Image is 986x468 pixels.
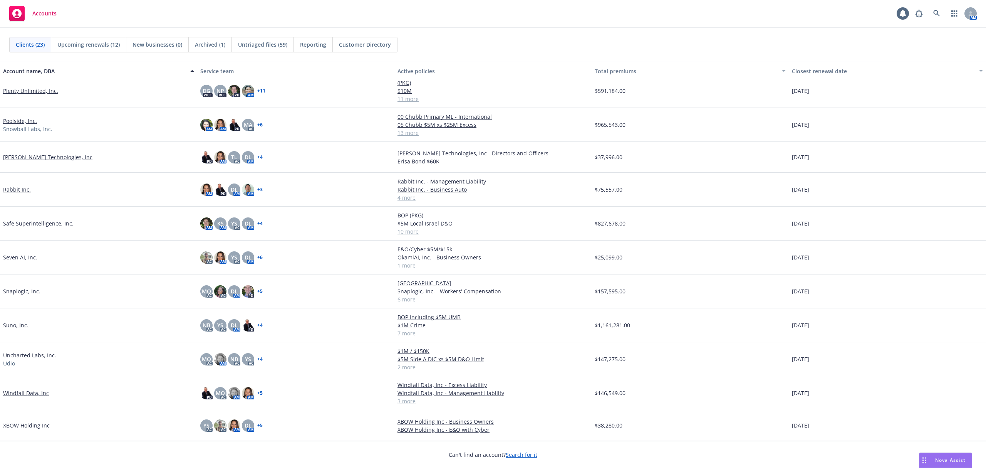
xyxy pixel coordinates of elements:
[792,253,809,261] span: [DATE]
[242,183,254,196] img: photo
[397,426,589,434] a: XBOW Holding Inc - E&O with Cyber
[3,219,74,227] a: Safe Superintelligence, Inc.
[231,153,237,161] span: TL
[200,67,391,75] div: Service team
[595,67,777,75] div: Total premiums
[257,221,263,226] a: + 4
[397,185,589,194] a: Rabbit Inc. - Business Auto
[195,40,225,49] span: Archived (1)
[792,421,809,429] span: [DATE]
[394,62,592,80] button: Active policies
[397,313,589,321] a: BOP Including $5M UMB
[257,187,263,192] a: + 3
[397,129,589,137] a: 13 more
[397,347,589,355] a: $1M / $150K
[200,217,213,230] img: photo
[911,6,927,21] a: Report a Bug
[3,351,56,359] a: Uncharted Labs, Inc.
[397,287,589,295] a: Snaplogic, Inc. - Workers' Compensation
[257,391,263,396] a: + 5
[792,67,974,75] div: Closest renewal date
[595,185,622,194] span: $75,557.00
[242,285,254,298] img: photo
[231,287,238,295] span: DL
[257,289,263,294] a: + 5
[595,253,622,261] span: $25,099.00
[397,389,589,397] a: Windfall Data, Inc - Management Liability
[397,363,589,371] a: 2 more
[3,421,50,429] a: XBOW Holding Inc
[397,67,589,75] div: Active policies
[397,355,589,363] a: $5M Side A DIC xs $5M D&O Limit
[228,119,240,131] img: photo
[132,40,182,49] span: New businesses (0)
[792,121,809,129] span: [DATE]
[202,355,211,363] span: MQ
[3,253,37,261] a: Seven AI, Inc.
[257,323,263,328] a: + 4
[397,219,589,227] a: $5M Local Israel D&O
[792,185,809,194] span: [DATE]
[3,287,40,295] a: Snaplogic, Inc.
[214,119,226,131] img: photo
[792,355,809,363] span: [DATE]
[245,219,252,227] span: DL
[397,157,589,165] a: Erisa Bond $60K
[792,287,809,295] span: [DATE]
[242,85,254,97] img: photo
[214,353,226,365] img: photo
[397,113,589,121] a: 00 Chubb Primary ML - International
[397,329,589,337] a: 7 more
[595,389,625,397] span: $146,549.00
[3,117,37,125] a: Poolside, Inc.
[397,194,589,202] a: 4 more
[244,121,252,129] span: MA
[595,287,625,295] span: $157,595.00
[257,255,263,260] a: + 6
[197,62,394,80] button: Service team
[397,381,589,389] a: Windfall Data, Inc - Excess Liability
[57,40,120,49] span: Upcoming renewals (12)
[3,67,186,75] div: Account name, DBA
[245,355,251,363] span: YS
[935,457,966,463] span: Nova Assist
[397,95,589,103] a: 11 more
[32,10,57,17] span: Accounts
[792,321,809,329] span: [DATE]
[257,89,265,93] a: + 11
[214,151,226,163] img: photo
[231,219,237,227] span: YS
[595,355,625,363] span: $147,275.00
[257,423,263,428] a: + 5
[792,389,809,397] span: [DATE]
[231,321,238,329] span: DL
[214,183,226,196] img: photo
[200,183,213,196] img: photo
[592,62,789,80] button: Total premiums
[929,6,944,21] a: Search
[792,153,809,161] span: [DATE]
[216,389,225,397] span: MQ
[3,321,29,329] a: Suno, Inc.
[3,185,31,194] a: Rabbit Inc.
[257,123,263,127] a: + 6
[300,40,326,49] span: Reporting
[397,279,589,287] a: [GEOGRAPHIC_DATA]
[397,245,589,253] a: E&O/Cyber $5M/$15k
[397,211,589,219] a: BOP (PKG)
[231,253,237,261] span: YS
[397,261,589,269] a: 1 more
[595,421,622,429] span: $38,280.00
[203,421,210,429] span: YS
[242,387,254,399] img: photo
[203,87,210,95] span: DG
[3,359,15,367] span: Udio
[217,321,223,329] span: YS
[397,321,589,329] a: $1M Crime
[397,397,589,405] a: 3 more
[16,40,45,49] span: Clients (23)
